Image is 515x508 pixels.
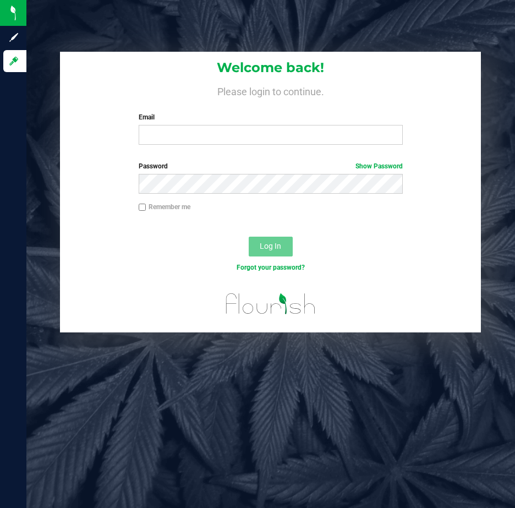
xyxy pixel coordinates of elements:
[249,237,293,256] button: Log In
[139,112,403,122] label: Email
[218,284,323,324] img: flourish_logo.svg
[139,204,146,211] input: Remember me
[60,61,481,75] h1: Welcome back!
[139,162,168,170] span: Password
[237,264,305,271] a: Forgot your password?
[8,56,19,67] inline-svg: Log in
[60,84,481,97] h4: Please login to continue.
[8,32,19,43] inline-svg: Sign up
[260,242,281,250] span: Log In
[139,202,190,212] label: Remember me
[355,162,403,170] a: Show Password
